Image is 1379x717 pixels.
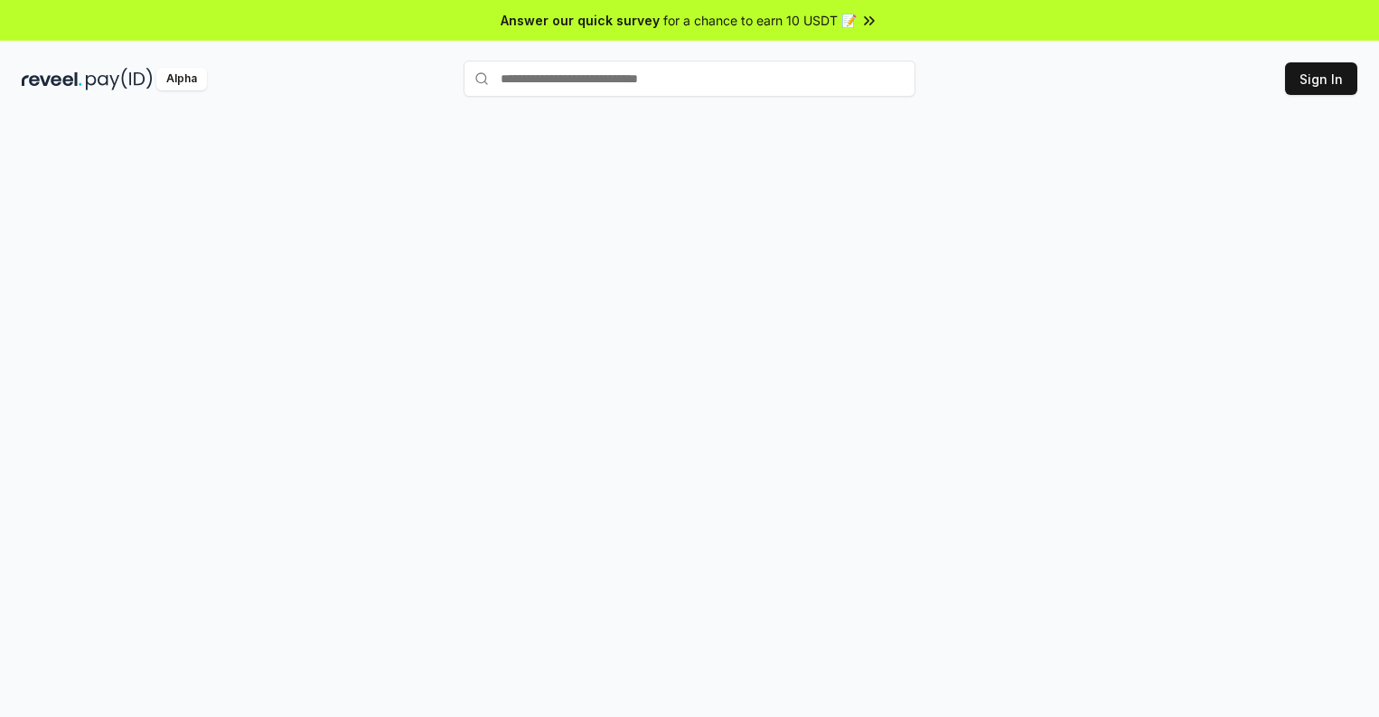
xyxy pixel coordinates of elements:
[501,11,660,30] span: Answer our quick survey
[156,68,207,90] div: Alpha
[1285,62,1357,95] button: Sign In
[86,68,153,90] img: pay_id
[663,11,857,30] span: for a chance to earn 10 USDT 📝
[22,68,82,90] img: reveel_dark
